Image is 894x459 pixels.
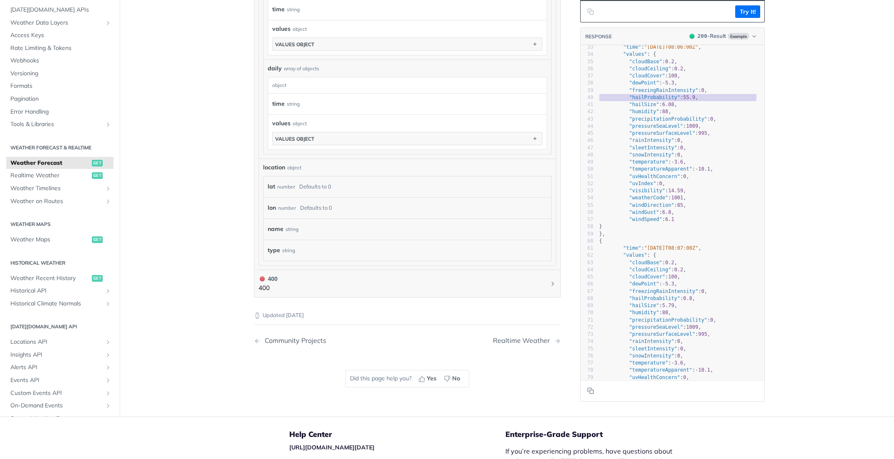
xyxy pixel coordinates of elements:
span: 0 [659,180,662,186]
div: string [287,98,300,110]
div: 48 [581,151,594,158]
span: : { [599,51,656,57]
span: 88 [662,109,668,114]
span: : , [599,303,677,308]
div: 39 [581,87,594,94]
span: "freezingRainIntensity" [629,288,698,294]
span: : , [599,180,665,186]
span: "precipitationProbability" [629,317,707,323]
h2: Weather Forecast & realtime [6,144,113,151]
span: 0 [710,317,713,323]
span: [DATE][DOMAIN_NAME] APIs [10,5,111,14]
span: : , [599,195,687,201]
span: 0 [680,345,683,351]
span: : , [599,94,699,100]
div: 44 [581,122,594,129]
div: 46 [581,137,594,144]
button: Show subpages for Historical Climate Normals [105,300,111,307]
span: "uvIndex" [629,180,656,186]
span: : , [599,109,672,114]
div: number [277,181,295,193]
span: Weather Timelines [10,184,103,193]
span: 100 [668,73,677,79]
div: string [286,223,298,235]
div: object [268,77,544,93]
button: Show subpages for Events API [105,377,111,384]
a: [URL][DOMAIN_NAME][DATE] [289,444,374,451]
span: "humidity" [629,109,659,114]
span: 6.1 [665,216,674,222]
button: Show subpages for Weather Data Layers [105,19,111,26]
span: : , [599,58,677,64]
a: Weather TimelinesShow subpages for Weather Timelines [6,182,113,195]
span: Locations API [10,338,103,346]
button: Show subpages for Insights API [105,351,111,358]
span: location [263,163,285,172]
span: "temperatureApparent" [629,166,692,172]
span: : , [599,137,683,143]
div: values object [275,136,314,142]
span: Custom Events API [10,389,103,397]
div: 71 [581,316,594,323]
span: : , [599,310,672,315]
button: Show subpages for Locations API [105,339,111,345]
button: Show subpages for Historical API [105,288,111,294]
div: 63 [581,259,594,266]
div: 36 [581,65,594,72]
span: 3.6 [674,159,683,165]
span: "time" [623,245,641,251]
span: 100 [668,274,677,280]
div: values object [275,41,314,47]
span: values [272,25,291,33]
span: "pressureSeaLevel" [629,324,683,330]
span: : , [599,338,683,344]
button: Copy to clipboard [585,5,596,18]
span: Severe Weather Events [10,414,103,422]
div: 74 [581,338,594,345]
div: 38 [581,79,594,87]
span: "visibility" [629,188,665,194]
button: Show subpages for On-Demand Events [105,402,111,409]
span: 0 [677,338,680,344]
span: : , [599,80,677,86]
a: Locations APIShow subpages for Locations API [6,336,113,348]
label: name [268,223,283,235]
span: 0 [677,151,680,157]
span: "[DATE]T08:06:00Z" [644,44,698,50]
span: "weatherCode" [629,195,668,201]
span: : , [599,116,717,122]
button: No [441,372,465,385]
span: 5.3 [665,281,674,287]
span: : , [599,259,677,265]
div: 54 [581,194,594,201]
span: : , [599,345,687,351]
span: "sleetIntensity" [629,144,677,150]
span: : , [599,151,683,157]
span: 0.8 [683,295,692,301]
span: "freezingRainIntensity" [629,87,698,93]
span: Formats [10,82,111,90]
span: 995 [698,130,707,136]
button: Show subpages for Weather Timelines [105,185,111,192]
span: "sleetIntensity" [629,345,677,351]
span: "uvHealthConcern" [629,173,680,179]
div: 33 [581,44,594,51]
a: [DATE][DOMAIN_NAME] APIs [6,3,113,16]
h2: [DATE][DOMAIN_NAME] API [6,323,113,330]
a: On-Demand EventsShow subpages for On-Demand Events [6,399,113,412]
a: Weather Mapsget [6,233,113,246]
span: 88 [662,310,668,315]
button: RESPONSE [585,32,612,40]
a: Pagination [6,93,113,105]
a: Severe Weather EventsShow subpages for Severe Weather Events [6,412,113,424]
div: 50 [581,166,594,173]
div: 66 [581,280,594,288]
span: "windDirection" [629,202,674,208]
div: object [287,164,301,171]
div: - Result [697,32,726,40]
span: "cloudCover" [629,73,665,79]
span: - [671,159,674,165]
span: Alerts API [10,363,103,372]
span: { [599,238,602,243]
a: Historical APIShow subpages for Historical API [6,285,113,297]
